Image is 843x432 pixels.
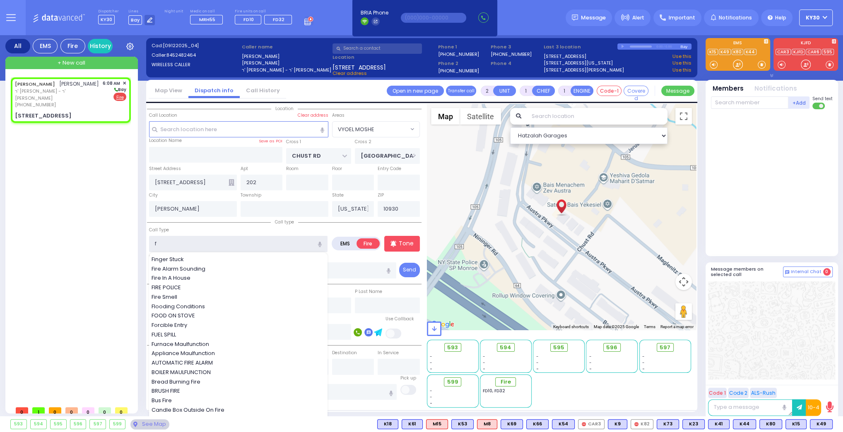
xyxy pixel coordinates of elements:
[536,366,539,372] span: -
[822,49,834,55] a: 595
[33,12,88,23] img: Logo
[152,368,214,377] span: BOILER MAULFUNCTION
[16,407,28,413] span: 0
[88,39,113,53] a: History
[149,137,182,144] label: Location Name
[271,106,298,112] span: Location
[90,420,106,429] div: 597
[823,268,831,276] span: 0
[582,422,586,426] img: red-radio-icon.svg
[682,419,705,429] div: BLS
[544,43,618,50] label: Last 3 location
[152,61,239,68] label: WIRELESS CALLER
[286,166,299,172] label: Room
[149,86,188,94] a: Map View
[483,360,485,366] span: -
[536,353,539,360] span: -
[668,14,695,22] span: Important
[451,419,474,429] div: K53
[438,43,488,50] span: Phone 1
[791,269,821,275] span: Internal Chat
[152,321,190,329] span: Forcible Entry
[719,14,752,22] span: Notifications
[377,419,398,429] div: K18
[430,353,432,360] span: -
[672,67,691,74] a: Use this
[98,9,119,14] label: Dispatcher
[501,419,523,429] div: BLS
[65,407,78,413] span: 0
[708,419,730,429] div: BLS
[544,53,586,60] a: [STREET_ADDRESS]
[152,265,208,273] span: Fire Alarm Sounding
[792,49,805,55] a: KJFD
[552,419,575,429] div: K54
[572,14,578,21] img: message.svg
[642,353,645,360] span: -
[713,84,744,94] button: Members
[785,419,807,429] div: K15
[759,419,782,429] div: BLS
[759,419,782,429] div: K80
[115,407,128,413] span: 0
[785,270,789,274] img: comment-alt.png
[589,360,592,366] span: -
[451,419,474,429] div: BLS
[460,108,501,125] button: Show satellite imagery
[385,316,414,322] label: Use Callback
[783,266,833,277] button: Internal Chat 0
[361,9,388,17] span: BRIA Phone
[378,192,384,199] label: ZIP
[675,108,692,125] button: Toggle fullscreen view
[552,419,575,429] div: BLS
[113,86,126,93] span: Bay
[15,81,55,87] a: [PERSON_NAME]
[430,360,432,366] span: -
[589,366,592,372] span: -
[51,420,66,429] div: 595
[426,419,448,429] div: M15
[152,312,198,320] span: FOOD ON STOVE
[70,420,86,429] div: 596
[589,353,592,360] span: -
[401,13,466,23] input: (000)000-00000
[130,419,169,430] div: See map
[750,388,777,398] button: ALS-Rush
[229,179,234,186] span: Other building occupants
[128,9,155,14] label: Lines
[60,39,85,53] div: Fire
[123,80,126,87] span: ✕
[806,399,821,416] button: 10-4
[744,49,756,55] a: K44
[553,343,564,352] span: 595
[429,319,456,330] img: Google
[483,388,528,394] div: FD10, FD32
[430,400,432,406] span: -
[675,303,692,320] button: Drag Pegman onto the map to open Street View
[11,420,26,429] div: 593
[149,121,328,137] input: Search location here
[82,407,94,413] span: 0
[298,112,328,119] label: Clear address
[483,366,485,372] span: -
[532,86,555,96] button: CHIEF
[785,419,807,429] div: BLS
[332,112,344,119] label: Areas
[483,353,485,360] span: -
[402,419,423,429] div: K61
[446,86,476,96] button: Transfer call
[15,101,56,108] span: [PHONE_NUMBER]
[632,14,644,22] span: Alert
[378,350,399,356] label: In Service
[491,60,541,67] span: Phone 4
[429,319,456,330] a: Open this area in Google Maps (opens a new window)
[773,41,838,47] label: KJFD
[152,340,212,348] span: Furnace Maulfunction
[103,80,120,86] span: 6:08 AM
[438,67,479,74] label: [PHONE_NUMBER]
[708,49,718,55] a: K15
[243,16,254,23] span: FD10
[271,219,298,225] span: Call type
[98,15,115,24] span: KY30
[332,166,342,172] label: Floor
